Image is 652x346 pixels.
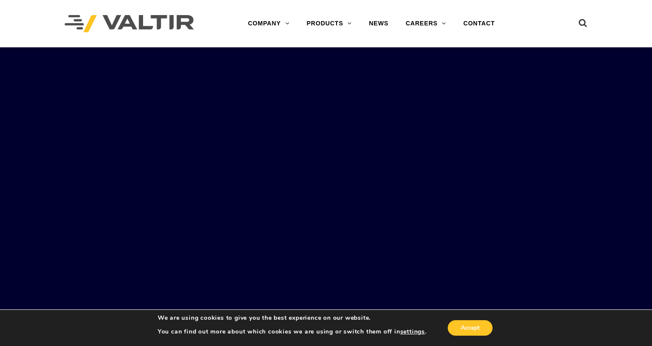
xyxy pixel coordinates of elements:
button: settings [400,328,425,336]
a: NEWS [360,15,397,32]
a: CAREERS [397,15,455,32]
a: CONTACT [455,15,503,32]
a: PRODUCTS [298,15,360,32]
a: COMPANY [239,15,298,32]
img: Valtir [65,15,194,33]
button: Accept [448,320,493,336]
p: You can find out more about which cookies we are using or switch them off in . [158,328,427,336]
p: We are using cookies to give you the best experience on our website. [158,314,427,322]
